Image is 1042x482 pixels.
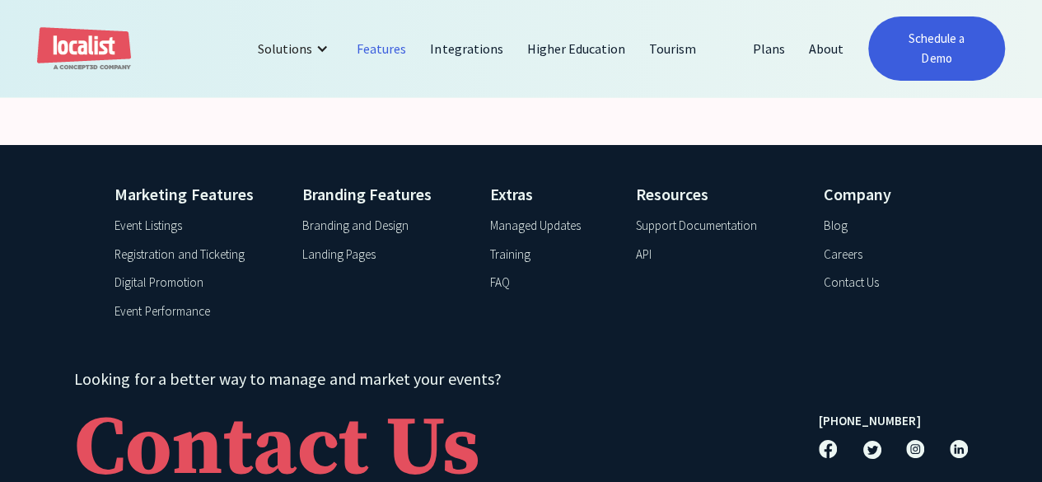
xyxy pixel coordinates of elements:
[74,367,781,391] h4: Looking for a better way to manage and market your events?
[638,29,708,68] a: Tourism
[490,217,581,236] a: Managed Updates
[636,246,652,264] a: API
[114,274,203,292] a: Digital Promotion
[302,182,469,207] h4: Branding Features
[114,217,181,236] a: Event Listings
[797,29,856,68] a: About
[114,302,210,321] a: Event Performance
[114,182,281,207] h4: Marketing Features
[823,274,878,292] a: Contact Us
[516,29,638,68] a: Higher Education
[345,29,418,68] a: Features
[823,217,847,236] a: Blog
[258,39,312,58] div: Solutions
[741,29,797,68] a: Plans
[819,412,920,431] a: [PHONE_NUMBER]
[823,246,862,264] a: Careers
[490,246,530,264] a: Training
[37,27,131,71] a: home
[823,182,928,207] h4: Company
[114,246,245,264] a: Registration and Ticketing
[490,182,615,207] h4: Extras
[302,217,409,236] a: Branding and Design
[868,16,1005,81] a: Schedule a Demo
[302,246,376,264] a: Landing Pages
[490,274,510,292] a: FAQ
[245,29,345,68] div: Solutions
[636,182,802,207] h4: Resources
[636,217,758,236] a: Support Documentation
[418,29,515,68] a: Integrations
